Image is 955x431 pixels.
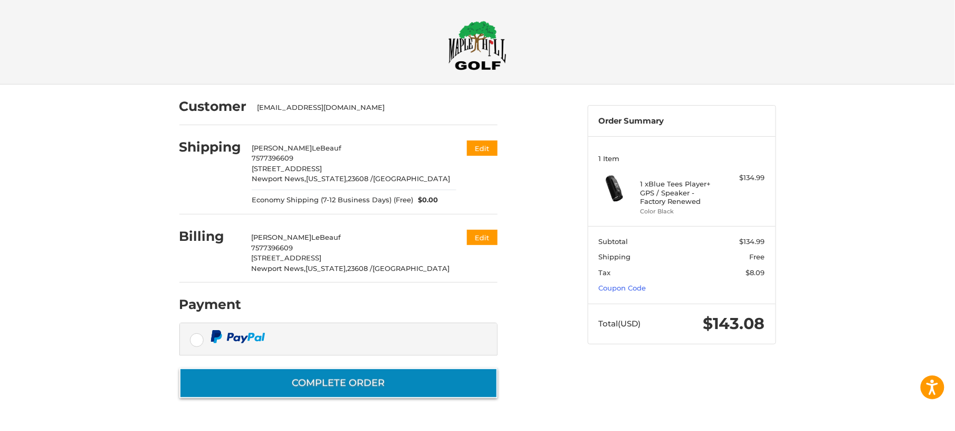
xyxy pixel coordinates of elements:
span: [US_STATE], [306,174,348,183]
img: PayPal icon [211,330,265,343]
span: 7577396609 [252,154,293,162]
span: LeBeauf [312,144,341,152]
span: [GEOGRAPHIC_DATA] [373,264,450,273]
span: 23608 / [347,264,373,273]
span: Shipping [598,252,631,261]
span: [PERSON_NAME] [252,144,312,152]
h2: Customer [179,98,247,115]
span: Tax [598,268,610,277]
span: 23608 / [348,174,373,183]
div: $134.99 [723,173,765,183]
h2: Billing [179,228,241,245]
span: Economy Shipping (7-12 Business Days) (Free) [252,195,413,205]
span: LeBeauf [311,233,341,241]
span: Newport News, [251,264,305,273]
span: $134.99 [740,237,765,246]
span: Newport News, [252,174,306,183]
img: Maple Hill Golf [448,21,507,70]
span: $143.08 [703,314,765,333]
button: Complete order [179,368,498,398]
button: Edit [467,230,498,245]
span: [US_STATE], [305,264,347,273]
button: Edit [467,140,498,156]
h3: Order Summary [598,116,765,126]
span: [STREET_ADDRESS] [251,254,321,262]
span: 7577396609 [251,243,293,252]
span: [PERSON_NAME] [251,233,311,241]
h2: Payment [179,296,242,313]
a: Coupon Code [598,284,646,292]
div: [EMAIL_ADDRESS][DOMAIN_NAME] [257,102,487,113]
h2: Shipping [179,139,242,155]
span: Subtotal [598,237,628,246]
span: $8.09 [746,268,765,277]
span: Free [750,252,765,261]
h4: 1 x Blue Tees Player+ GPS / Speaker - Factory Renewed [640,180,721,205]
span: [STREET_ADDRESS] [252,164,322,173]
span: [GEOGRAPHIC_DATA] [373,174,450,183]
span: Total (USD) [598,318,641,329]
span: $0.00 [413,195,438,205]
h3: 1 Item [598,154,765,163]
li: Color Black [640,207,721,216]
